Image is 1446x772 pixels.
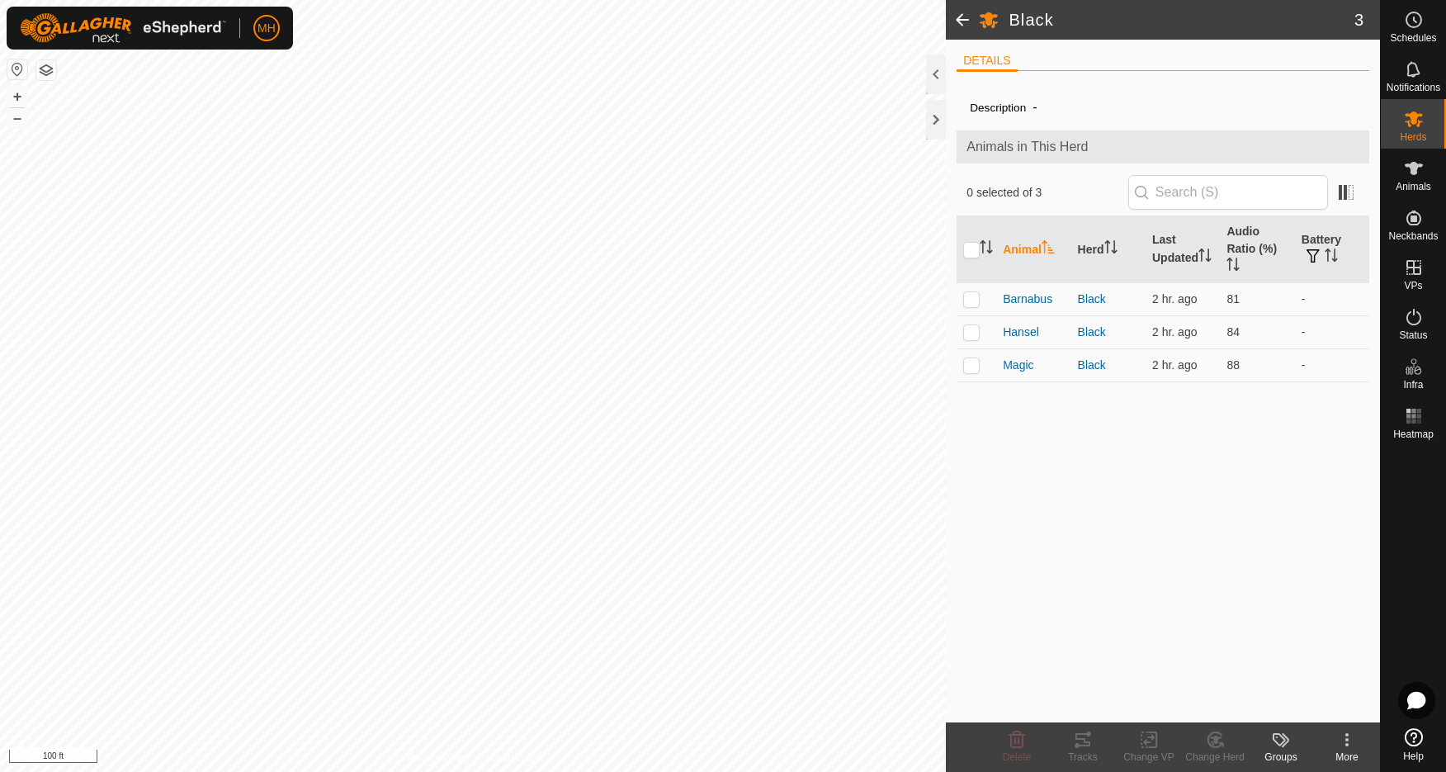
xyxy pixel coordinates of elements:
[1003,751,1032,763] span: Delete
[1226,292,1240,305] span: 81
[1078,357,1139,374] div: Black
[1226,325,1240,339] span: 84
[408,751,470,765] a: Privacy Policy
[1042,243,1055,256] p-sorticon: Activate to sort
[7,108,27,128] button: –
[966,137,1359,157] span: Animals in This Herd
[1078,324,1139,341] div: Black
[1128,175,1328,210] input: Search (S)
[1404,281,1422,291] span: VPs
[1403,751,1424,761] span: Help
[1026,93,1043,121] span: -
[980,243,993,256] p-sorticon: Activate to sort
[1390,33,1436,43] span: Schedules
[1003,324,1039,341] span: Hansel
[1003,291,1052,308] span: Barnabus
[1198,251,1212,264] p-sorticon: Activate to sort
[966,184,1128,201] span: 0 selected of 3
[1295,315,1369,348] td: -
[970,102,1026,114] label: Description
[20,13,226,43] img: Gallagher Logo
[957,52,1017,72] li: DETAILS
[1403,380,1423,390] span: Infra
[1354,7,1363,32] span: 3
[489,751,538,765] a: Contact Us
[1396,182,1431,192] span: Animals
[1071,216,1146,283] th: Herd
[7,87,27,107] button: +
[1220,216,1294,283] th: Audio Ratio (%)
[1152,325,1198,339] span: Aug 12, 2025, 12:30 PM
[36,60,56,80] button: Map Layers
[1226,260,1240,273] p-sorticon: Activate to sort
[1009,10,1354,30] h2: Black
[1078,291,1139,308] div: Black
[1400,132,1426,142] span: Herds
[1003,357,1033,374] span: Magic
[1295,282,1369,315] td: -
[1226,358,1240,372] span: 88
[1116,750,1182,765] div: Change VP
[1050,750,1116,765] div: Tracks
[1295,216,1369,283] th: Battery
[258,20,276,37] span: MH
[1295,348,1369,381] td: -
[1152,358,1198,372] span: Aug 12, 2025, 12:20 PM
[1399,330,1427,340] span: Status
[1381,722,1446,768] a: Help
[7,59,27,79] button: Reset Map
[1387,83,1440,92] span: Notifications
[1104,243,1118,256] p-sorticon: Activate to sort
[1325,251,1338,264] p-sorticon: Activate to sort
[996,216,1070,283] th: Animal
[1152,292,1198,305] span: Aug 12, 2025, 12:30 PM
[1182,750,1248,765] div: Change Herd
[1388,231,1438,241] span: Neckbands
[1393,429,1434,439] span: Heatmap
[1146,216,1220,283] th: Last Updated
[1314,750,1380,765] div: More
[1248,750,1314,765] div: Groups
